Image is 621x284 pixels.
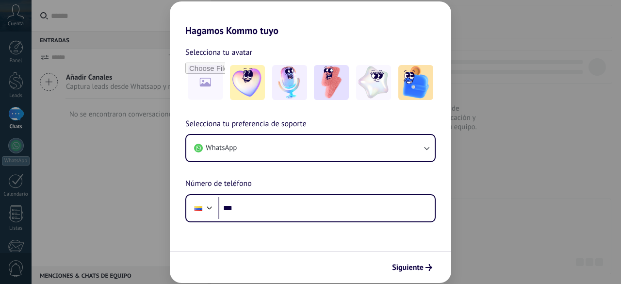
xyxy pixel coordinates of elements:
img: -1.jpeg [230,65,265,100]
span: WhatsApp [206,143,237,153]
span: Número de teléfono [185,178,252,190]
span: Selecciona tu avatar [185,46,252,59]
button: Siguiente [388,259,437,276]
button: WhatsApp [186,135,435,161]
img: -3.jpeg [314,65,349,100]
span: Selecciona tu preferencia de soporte [185,118,307,131]
h2: Hagamos Kommo tuyo [170,1,451,36]
img: -5.jpeg [398,65,433,100]
div: Colombia: + 57 [189,198,208,218]
span: Siguiente [392,264,424,271]
img: -2.jpeg [272,65,307,100]
img: -4.jpeg [356,65,391,100]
